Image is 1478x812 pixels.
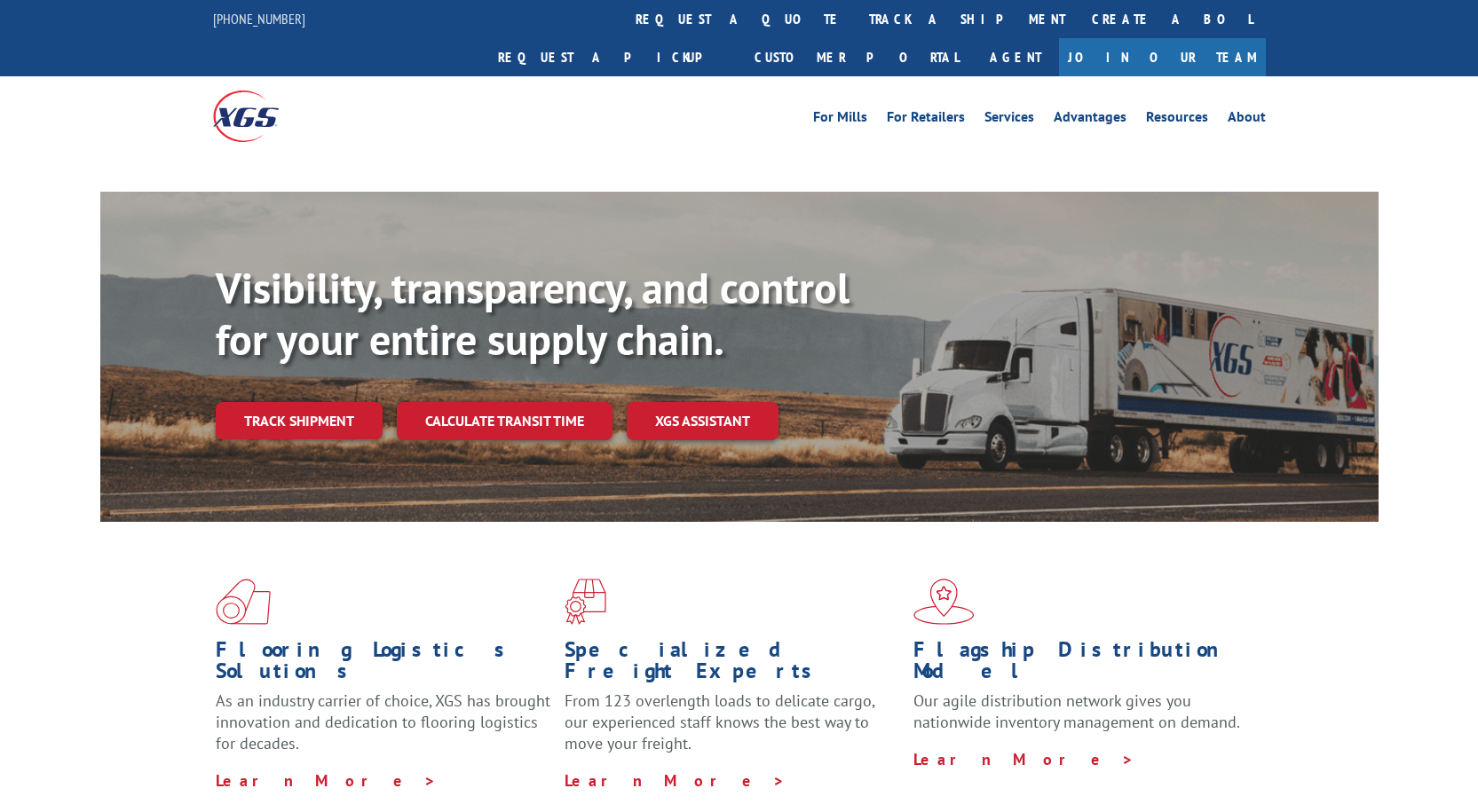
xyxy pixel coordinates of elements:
[565,770,786,791] a: Learn More >
[1054,110,1126,130] a: Advantages
[397,402,613,440] a: Calculate transit time
[972,38,1059,76] a: Agent
[216,579,271,625] img: xgs-icon-total-supply-chain-intelligence-red
[565,690,900,769] p: From 123 overlength loads to delicate cargo, our experienced staff knows the best way to move you...
[565,639,900,690] h1: Specialized Freight Experts
[216,770,437,791] a: Learn More >
[216,639,551,690] h1: Flooring Logistics Solutions
[565,579,606,625] img: xgs-icon-focused-on-flooring-red
[485,38,741,76] a: Request a pickup
[1146,110,1208,130] a: Resources
[216,402,383,439] a: Track shipment
[913,749,1134,769] a: Learn More >
[1228,110,1266,130] a: About
[627,402,779,440] a: XGS ASSISTANT
[216,260,850,367] b: Visibility, transparency, and control for your entire supply chain.
[213,10,305,28] a: [PHONE_NUMBER]
[913,579,975,625] img: xgs-icon-flagship-distribution-model-red
[741,38,972,76] a: Customer Portal
[1059,38,1266,76] a: Join Our Team
[216,690,550,753] span: As an industry carrier of choice, XGS has brought innovation and dedication to flooring logistics...
[984,110,1034,130] a: Services
[913,639,1249,690] h1: Flagship Distribution Model
[887,110,965,130] a: For Retailers
[913,690,1240,732] span: Our agile distribution network gives you nationwide inventory management on demand.
[813,110,867,130] a: For Mills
